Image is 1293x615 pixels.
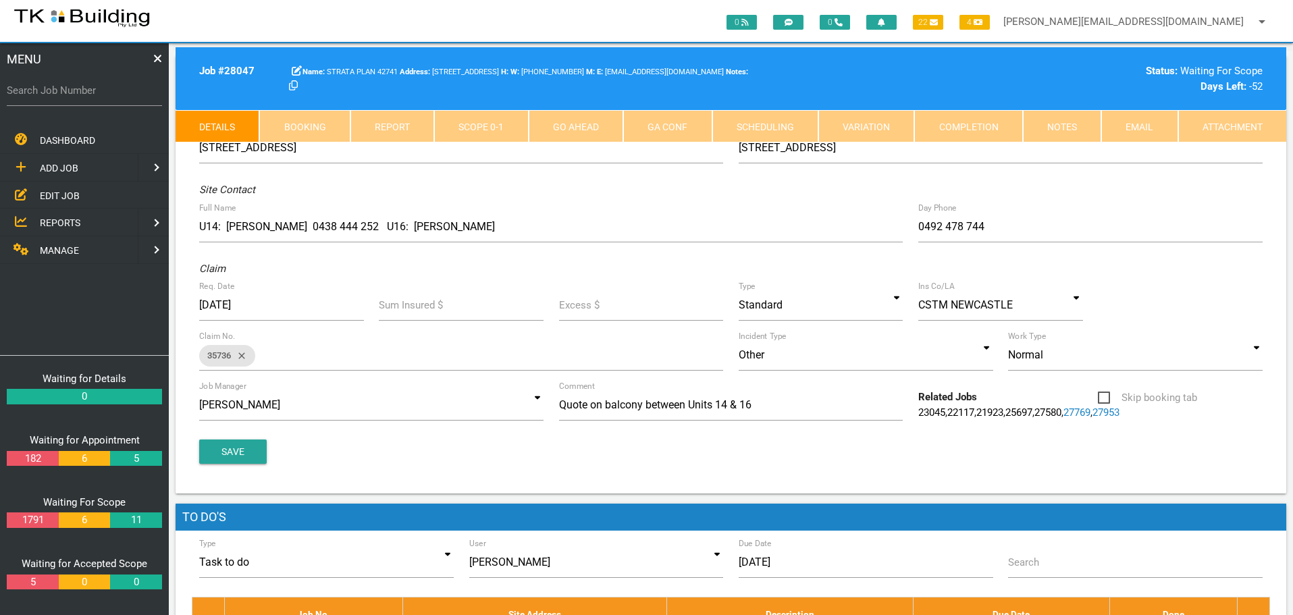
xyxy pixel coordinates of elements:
span: 0 [727,15,757,30]
span: Skip booking tab [1098,390,1197,406]
a: Completion [914,110,1022,142]
a: 0 [59,574,110,590]
b: Related Jobs [918,391,977,403]
b: Address: [400,68,430,76]
a: Waiting for Accepted Scope [22,558,147,570]
label: Excess $ [559,298,600,313]
a: Email [1101,110,1178,142]
a: Details [176,110,259,142]
label: Due Date [739,537,772,550]
h1: To Do's [176,504,1286,531]
div: , , , , , , [911,390,1090,420]
a: 27953 [1092,406,1119,419]
a: Click here copy customer information. [289,80,298,92]
span: [STREET_ADDRESS] [400,68,499,76]
b: W: [510,68,519,76]
a: 5 [110,451,161,466]
a: 0 [7,389,162,404]
label: User [469,537,486,550]
b: M: [586,68,595,76]
span: [PHONE_NUMBER] [510,68,584,76]
span: REPORTS [40,217,80,228]
i: close [231,345,247,367]
a: 182 [7,451,58,466]
span: 0 [820,15,850,30]
label: Day Phone [918,202,957,214]
span: DASHBOARD [40,135,95,146]
a: Scheduling [712,110,818,142]
span: 4 [959,15,990,30]
span: EDIT JOB [40,190,80,200]
a: Booking [259,110,350,142]
label: Search Job Number [7,83,162,99]
a: Report [350,110,434,142]
label: Claim No. [199,330,236,342]
span: STRATA PLAN 42741 [302,68,398,76]
label: Type [739,280,756,292]
i: Claim [199,263,226,275]
label: Req. Date [199,280,234,292]
span: ADD JOB [40,163,78,173]
span: MENU [7,50,41,68]
a: 11 [110,512,161,528]
a: 5 [7,574,58,590]
label: Work Type [1008,330,1046,342]
a: 0 [110,574,161,590]
div: 35736 [199,345,255,367]
a: Notes [1023,110,1101,142]
label: Full Name [199,202,236,214]
b: H: [501,68,508,76]
a: Waiting for Details [43,373,126,385]
label: Search [1008,555,1039,570]
a: 21923 [976,406,1003,419]
b: E: [597,68,603,76]
a: Waiting For Scope [43,496,126,508]
b: Job # 28047 [199,65,255,77]
a: 25697 [1005,406,1032,419]
a: 22117 [947,406,974,419]
a: Go Ahead [529,110,623,142]
span: Home Phone [501,68,510,76]
i: Site Contact [199,184,255,196]
div: Waiting For Scope -52 [1008,63,1263,94]
a: 1791 [7,512,58,528]
a: Waiting for Appointment [30,434,140,446]
a: Scope 0-1 [434,110,528,142]
span: 22 [913,15,943,30]
b: Name: [302,68,325,76]
b: Status: [1146,65,1178,77]
label: Ins Co/LA [918,280,955,292]
label: Incident Type [739,330,786,342]
span: [EMAIL_ADDRESS][DOMAIN_NAME] [597,68,724,76]
a: 6 [59,512,110,528]
a: Attachment [1178,110,1286,142]
label: Comment [559,380,595,392]
span: MANAGE [40,245,79,256]
label: Job Manager [199,380,246,392]
label: Type [199,537,216,550]
a: 6 [59,451,110,466]
img: s3file [14,7,151,28]
b: Notes: [726,68,748,76]
a: Variation [818,110,914,142]
a: 23045 [918,406,945,419]
button: Save [199,439,267,464]
a: 27580 [1034,406,1061,419]
b: Days Left: [1200,80,1246,92]
label: Sum Insured $ [379,298,443,313]
a: 27769 [1063,406,1090,419]
a: GA Conf [623,110,712,142]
